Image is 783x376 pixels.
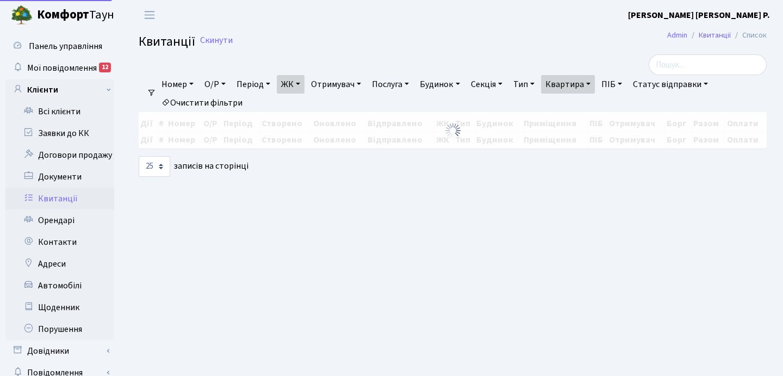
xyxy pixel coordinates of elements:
a: Статус відправки [629,75,712,94]
li: Список [731,29,767,41]
span: Таун [37,6,114,24]
a: Мої повідомлення12 [5,57,114,79]
a: Клієнти [5,79,114,101]
nav: breadcrumb [651,24,783,47]
a: Документи [5,166,114,188]
a: Номер [157,75,198,94]
input: Пошук... [649,54,767,75]
img: logo.png [11,4,33,26]
button: Переключити навігацію [136,6,163,24]
span: Квитанції [139,32,195,51]
b: Комфорт [37,6,89,23]
a: Отримувач [307,75,365,94]
a: Адреси [5,253,114,275]
a: Очистити фільтри [157,94,247,112]
span: Панель управління [29,40,102,52]
a: Період [232,75,275,94]
a: Довідники [5,340,114,362]
a: Будинок [415,75,464,94]
a: ПІБ [597,75,626,94]
a: ЖК [277,75,304,94]
a: [PERSON_NAME] [PERSON_NAME] Р. [628,9,770,22]
a: Договори продажу [5,144,114,166]
a: Квитанції [5,188,114,209]
a: Послуга [368,75,413,94]
a: Admin [667,29,687,41]
a: Тип [509,75,539,94]
span: Мої повідомлення [27,62,97,74]
a: Квитанції [699,29,731,41]
a: Контакти [5,231,114,253]
a: Скинути [200,35,233,46]
a: Заявки до КК [5,122,114,144]
a: О/Р [200,75,230,94]
div: 12 [99,63,111,72]
a: Всі клієнти [5,101,114,122]
select: записів на сторінці [139,156,170,177]
a: Порушення [5,318,114,340]
a: Секція [467,75,507,94]
b: [PERSON_NAME] [PERSON_NAME] Р. [628,9,770,21]
label: записів на сторінці [139,156,248,177]
a: Орендарі [5,209,114,231]
a: Квартира [541,75,595,94]
a: Панель управління [5,35,114,57]
a: Щоденник [5,297,114,318]
img: Обробка... [444,122,462,139]
a: Автомобілі [5,275,114,297]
